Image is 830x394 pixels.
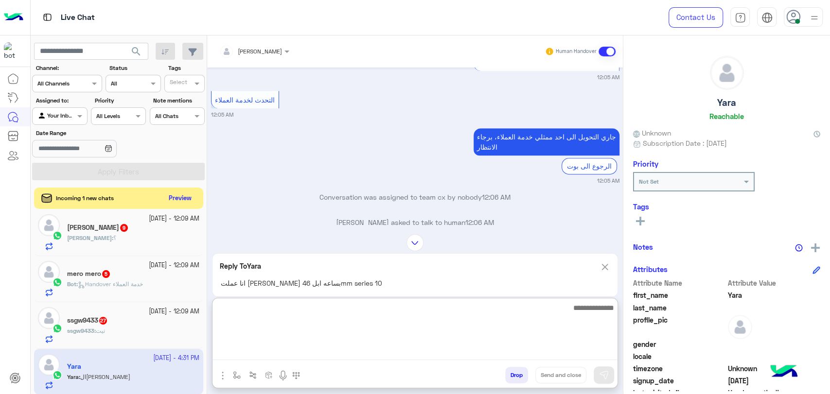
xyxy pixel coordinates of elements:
img: defaultAdmin.png [710,56,743,89]
p: [PERSON_NAME] asked to talk to human [211,217,619,227]
div: الرجوع الى بوت [562,158,617,174]
small: [DATE] - 12:09 AM [149,214,199,223]
span: null [728,339,821,349]
button: Apply Filters [32,163,205,180]
img: make a call [292,372,300,379]
img: hulul-logo.png [767,355,801,389]
b: : [67,327,96,334]
button: Drop [505,367,528,383]
img: Logo [4,7,23,28]
small: [DATE] - 12:09 AM [149,307,199,316]
h6: Tags [633,202,820,211]
img: scroll [600,261,610,273]
img: defaultAdmin.png [38,307,60,329]
span: Attribute Name [633,278,726,288]
img: WhatsApp [53,277,62,287]
img: create order [265,371,273,379]
span: signup_date [633,376,726,386]
h5: mero mero [67,270,111,278]
img: add [811,243,820,252]
img: tab [735,12,746,23]
b: : [67,234,113,241]
a: Contact Us [669,7,723,28]
span: ؟ [113,234,116,241]
p: Live Chat [61,11,95,24]
img: 1403182699927242 [4,42,21,60]
span: Subscription Date : [DATE] [643,138,727,148]
button: select flow [229,367,245,383]
button: Trigger scenario [245,367,261,383]
img: profile [808,12,820,24]
img: defaultAdmin.png [38,214,60,236]
small: 12:05 AM [597,73,619,81]
img: send message [599,370,609,380]
h5: Yara [717,97,736,108]
img: defaultAdmin.png [38,261,60,283]
span: 2025-10-02T21:05:26.878Z [728,376,821,386]
img: scroll [406,234,424,251]
span: 12:06 AM [482,193,511,201]
h6: Reachable [709,112,744,120]
label: Priority [95,96,145,105]
label: Status [109,64,159,72]
img: WhatsApp [53,231,62,240]
span: gender [633,339,726,349]
a: tab [730,7,750,28]
span: تيت [96,327,105,334]
h6: Attributes [633,265,668,274]
span: last_name [633,303,726,313]
div: Select [168,78,187,89]
b: Not Set [639,178,659,185]
h5: ssgw9433 [67,316,108,325]
h6: Notes [633,242,653,251]
span: 9 [120,224,128,232]
label: Date Range [36,129,145,137]
span: null [728,351,821,361]
span: Incoming 1 new chats [56,194,114,203]
small: 12:05 AM [211,111,233,119]
button: Preview [165,191,196,206]
label: Note mentions [153,96,203,105]
span: Attribute Value [728,278,821,288]
h6: Priority [633,159,658,168]
button: create order [261,367,277,383]
img: tab [761,12,773,23]
span: Bot [67,280,76,288]
p: 3/10/2025, 12:05 AM [474,128,619,155]
small: Human Handover [556,48,597,55]
span: 5 [102,270,110,278]
b: : [67,280,78,288]
span: Handover خدمة العملاء [78,280,143,288]
span: Unknown [728,363,821,374]
span: 27 [99,317,107,325]
small: 12:05 AM [597,177,619,185]
p: Conversation was assigned to team cx by nobody [211,192,619,202]
span: التحدث لخدمة العملاء [215,96,275,104]
label: Assigned to: [36,96,86,105]
span: timezone [633,363,726,374]
span: first_name [633,290,726,300]
img: WhatsApp [53,324,62,333]
span: locale [633,351,726,361]
span: Unknown [633,128,671,138]
button: Send and close [535,367,586,383]
p: Reply To Yara [220,261,261,271]
span: 12:06 AM [465,218,494,226]
button: search [124,43,148,64]
label: Tags [168,64,204,72]
img: select flow [233,371,241,379]
span: [PERSON_NAME] [238,48,282,55]
label: Channel: [36,64,101,72]
img: tab [41,11,53,23]
span: Yara [728,290,821,300]
small: [DATE] - 12:09 AM [149,261,199,270]
img: send voice note [277,370,289,381]
img: defaultAdmin.png [728,315,752,339]
span: search [130,46,142,57]
img: Trigger scenario [249,371,257,379]
h5: Ahmed Hassan [67,223,129,232]
span: ssgw9433 [67,327,94,334]
img: notes [795,244,803,252]
span: [PERSON_NAME] [67,234,112,241]
img: send attachment [217,370,229,381]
